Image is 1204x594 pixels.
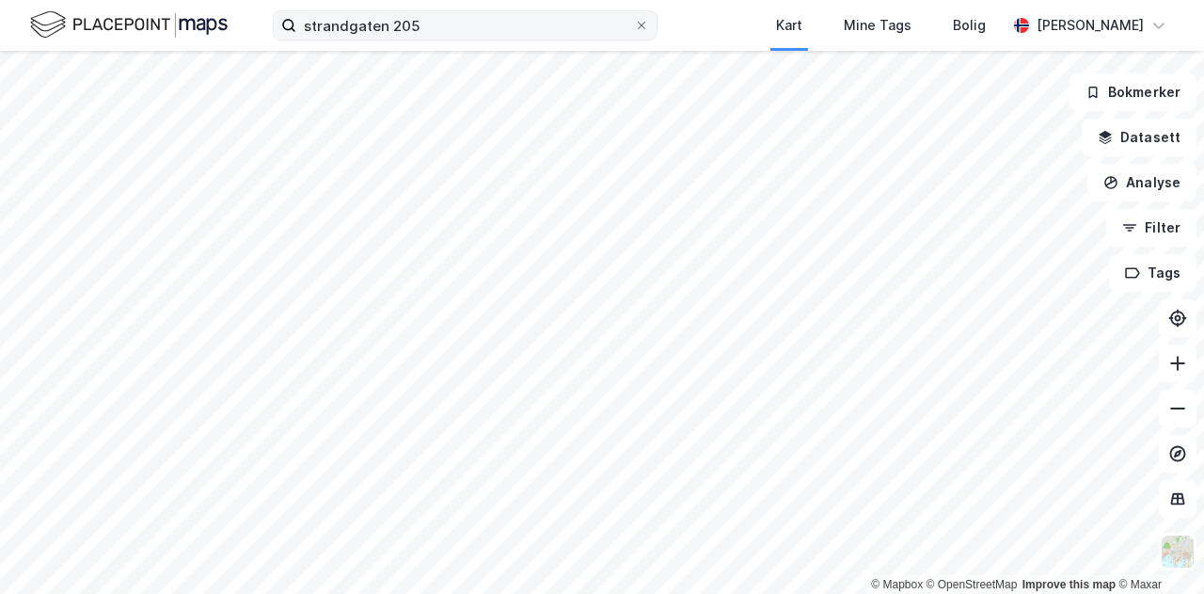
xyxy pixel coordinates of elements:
button: Tags [1109,254,1196,292]
iframe: Chat Widget [1110,504,1204,594]
div: Kontrollprogram for chat [1110,504,1204,594]
div: Mine Tags [844,14,911,37]
a: OpenStreetMap [927,578,1018,591]
a: Mapbox [871,578,923,591]
input: Søk på adresse, matrikkel, gårdeiere, leietakere eller personer [296,11,634,40]
div: Bolig [953,14,986,37]
button: Datasett [1082,119,1196,156]
button: Analyse [1087,164,1196,201]
button: Filter [1106,209,1196,247]
a: Improve this map [1022,578,1116,591]
div: Kart [776,14,802,37]
button: Bokmerker [1069,73,1196,111]
div: [PERSON_NAME] [1037,14,1144,37]
img: logo.f888ab2527a4732fd821a326f86c7f29.svg [30,8,228,41]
